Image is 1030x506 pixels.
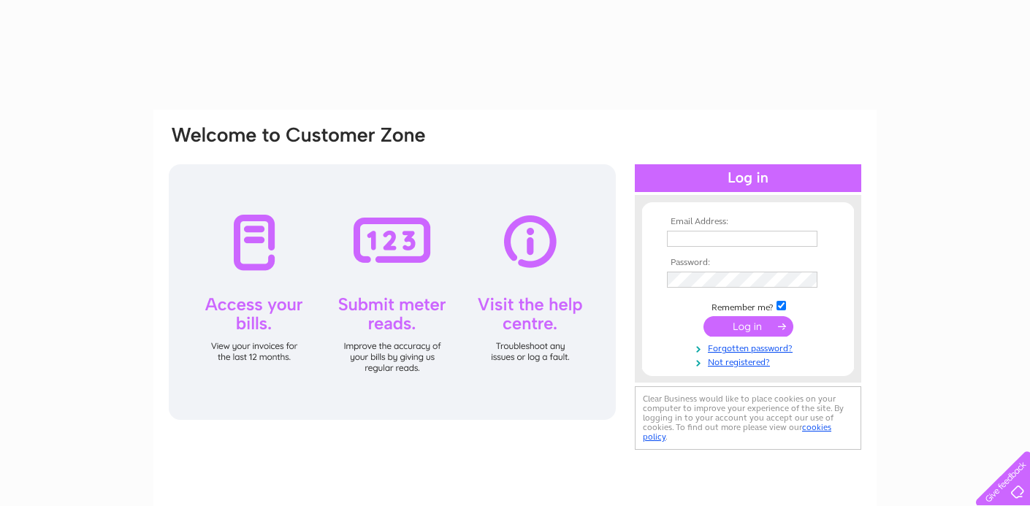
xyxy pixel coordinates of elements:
div: Clear Business would like to place cookies on your computer to improve your experience of the sit... [635,386,861,450]
th: Email Address: [663,217,833,227]
td: Remember me? [663,299,833,313]
th: Password: [663,258,833,268]
a: cookies policy [643,422,831,442]
input: Submit [703,316,793,337]
a: Not registered? [667,354,833,368]
a: Forgotten password? [667,340,833,354]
